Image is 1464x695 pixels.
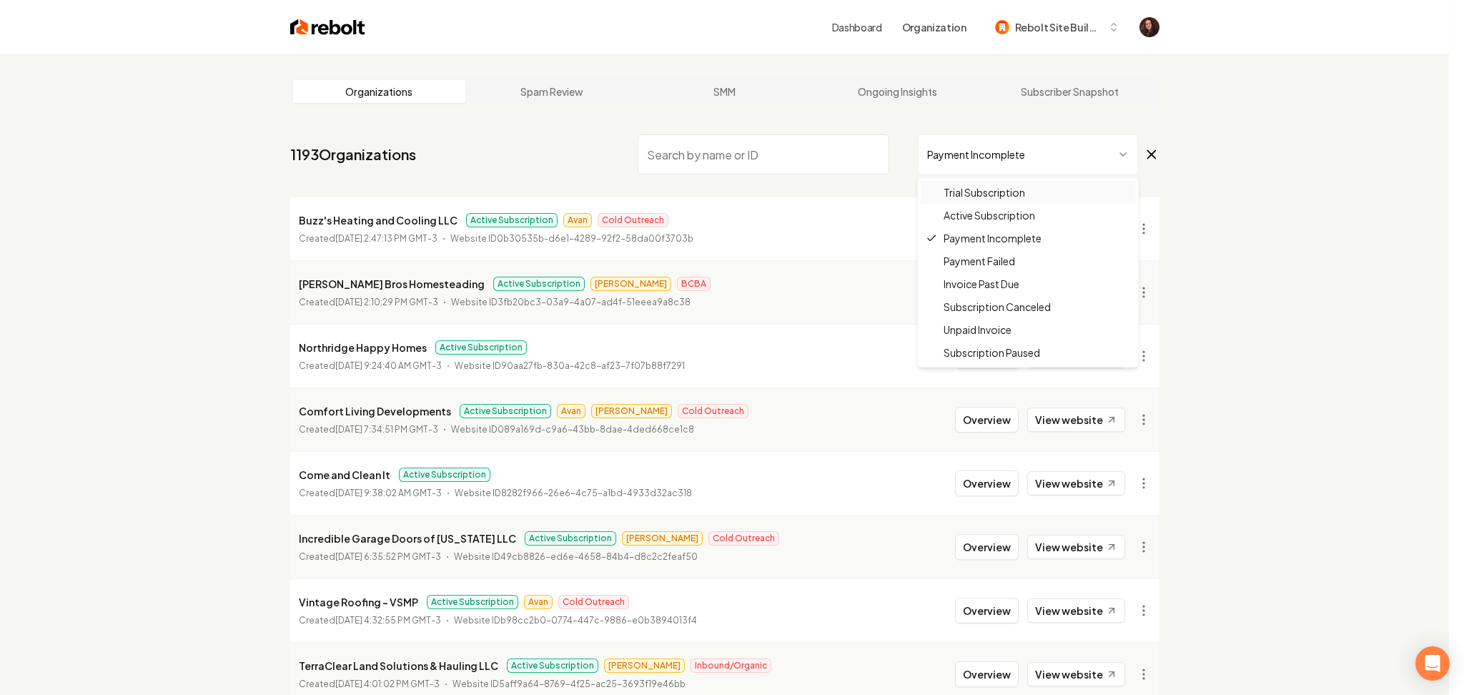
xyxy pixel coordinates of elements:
span: Payment Failed [944,254,1015,268]
span: Subscription Paused [944,345,1040,360]
span: Subscription Canceled [944,300,1051,314]
span: Invoice Past Due [944,277,1019,291]
span: Trial Subscription [944,185,1025,199]
span: Unpaid Invoice [944,322,1012,337]
span: Active Subscription [944,208,1035,222]
span: Payment Incomplete [944,231,1042,245]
